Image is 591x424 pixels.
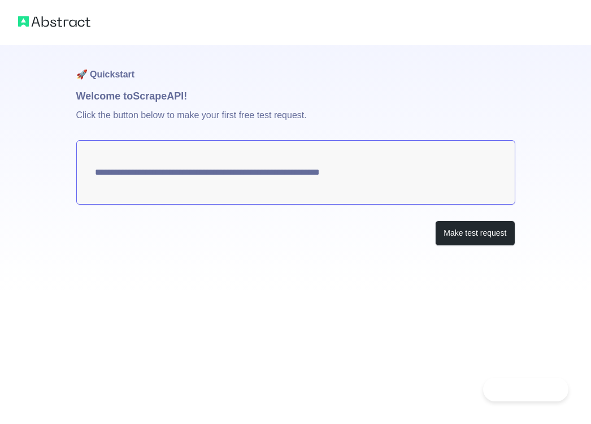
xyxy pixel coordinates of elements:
[435,220,515,246] button: Make test request
[76,88,515,104] h1: Welcome to Scrape API!
[76,45,515,88] h1: 🚀 Quickstart
[76,104,515,140] p: Click the button below to make your first free test request.
[483,378,568,401] iframe: Toggle Customer Support
[18,14,90,29] img: Abstract logo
